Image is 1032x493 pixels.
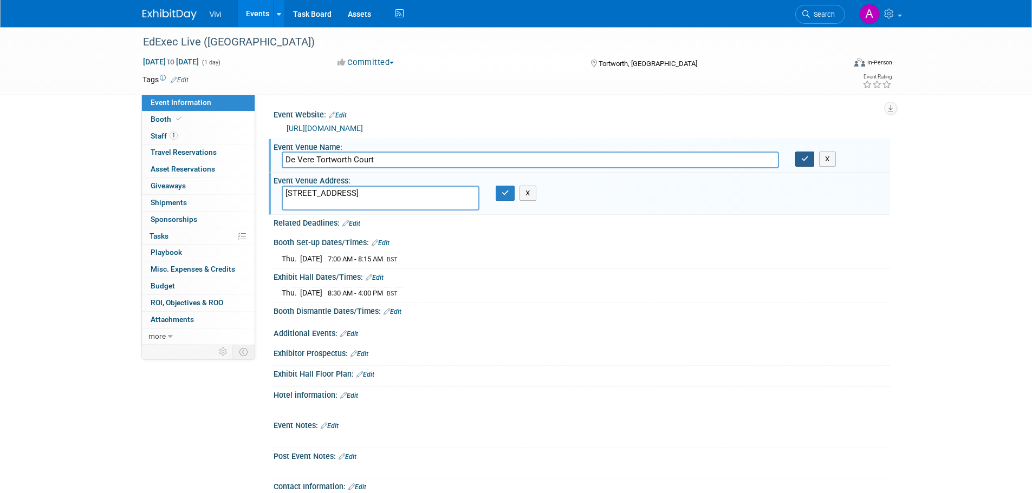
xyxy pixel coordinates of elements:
[282,287,300,299] td: Thu.
[142,261,255,278] a: Misc. Expenses & Credits
[366,274,384,281] a: Edit
[142,195,255,211] a: Shipments
[372,239,390,247] a: Edit
[387,256,398,263] span: BST
[232,345,255,359] td: Toggle Event Tabs
[274,448,890,462] div: Post Event Notes:
[340,330,358,338] a: Edit
[166,57,176,66] span: to
[274,303,890,317] div: Booth Dismantle Dates/Times:
[150,232,168,240] span: Tasks
[384,308,401,315] a: Edit
[142,245,255,261] a: Playbook
[142,295,255,311] a: ROI, Objectives & ROO
[210,10,222,18] span: Vivi
[287,124,363,133] a: [URL][DOMAIN_NAME]
[142,111,255,128] a: Booth
[859,4,880,24] img: Amy Barker
[142,57,199,67] span: [DATE] [DATE]
[339,453,356,461] a: Edit
[151,148,217,156] span: Travel Reservations
[214,345,233,359] td: Personalize Event Tab Strip
[171,76,189,84] a: Edit
[862,74,892,80] div: Event Rating
[151,281,175,290] span: Budget
[328,255,383,263] span: 7:00 AM - 8:15 AM
[329,111,347,119] a: Edit
[142,95,255,111] a: Event Information
[142,228,255,245] a: Tasks
[151,132,178,140] span: Staff
[151,115,184,123] span: Booth
[274,478,890,492] div: Contact Information:
[151,98,211,107] span: Event Information
[795,5,845,24] a: Search
[300,253,322,264] td: [DATE]
[201,59,220,66] span: (1 day)
[170,132,178,140] span: 1
[274,234,890,248] div: Booth Set-up Dates/Times:
[810,10,835,18] span: Search
[142,212,255,228] a: Sponsorships
[321,422,339,430] a: Edit
[151,315,194,324] span: Attachments
[142,9,197,20] img: ExhibitDay
[142,161,255,178] a: Asset Reservations
[274,269,890,283] div: Exhibit Hall Dates/Times:
[142,74,189,85] td: Tags
[599,60,697,68] span: Tortworth, [GEOGRAPHIC_DATA]
[351,350,368,358] a: Edit
[176,116,181,122] i: Booth reservation complete
[274,215,890,229] div: Related Deadlines:
[274,173,890,186] div: Event Venue Address:
[139,32,829,52] div: EdExec Live ([GEOGRAPHIC_DATA])
[356,371,374,378] a: Edit
[151,165,215,173] span: Asset Reservations
[142,278,255,294] a: Budget
[520,186,536,201] button: X
[142,312,255,328] a: Attachments
[340,392,358,399] a: Edit
[142,328,255,345] a: more
[300,287,322,299] td: [DATE]
[142,178,255,194] a: Giveaways
[854,58,865,67] img: Format-Inperson.png
[151,215,197,224] span: Sponsorships
[151,198,187,207] span: Shipments
[274,366,890,380] div: Exhibit Hall Floor Plan:
[342,220,360,227] a: Edit
[819,152,836,167] button: X
[274,107,890,121] div: Event Website:
[328,289,383,297] span: 8:30 AM - 4:00 PM
[348,483,366,491] a: Edit
[274,387,890,401] div: Hotel information:
[274,417,890,431] div: Event Notes:
[151,181,186,190] span: Giveaways
[274,345,890,359] div: Exhibitor Prospectus:
[274,325,890,339] div: Additional Events:
[142,144,255,161] a: Travel Reservations
[148,332,166,340] span: more
[274,139,890,153] div: Event Venue Name:
[867,58,892,67] div: In-Person
[282,253,300,264] td: Thu.
[151,298,223,307] span: ROI, Objectives & ROO
[334,57,398,68] button: Committed
[387,290,398,297] span: BST
[781,56,893,73] div: Event Format
[151,265,235,273] span: Misc. Expenses & Credits
[151,248,182,257] span: Playbook
[142,128,255,144] a: Staff1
